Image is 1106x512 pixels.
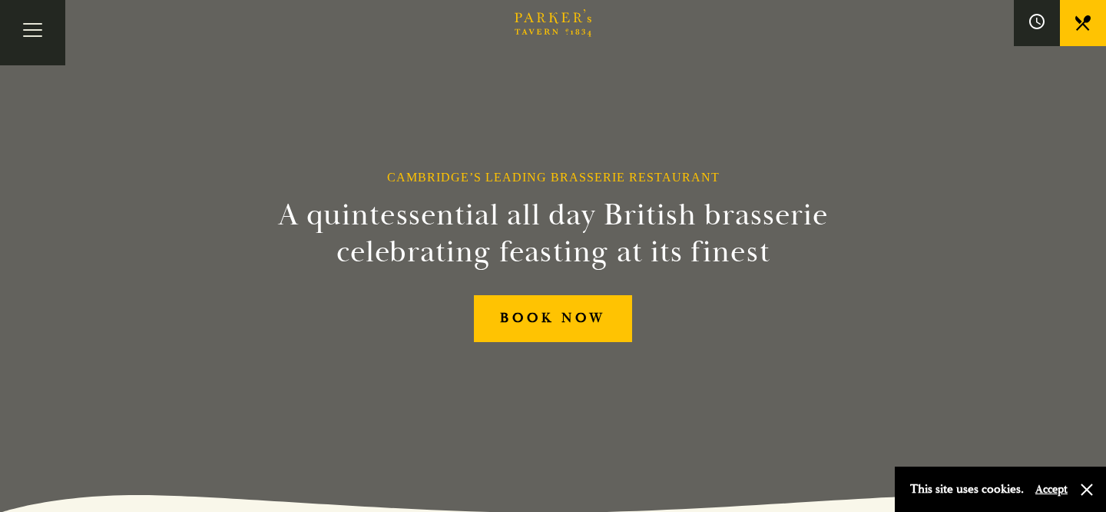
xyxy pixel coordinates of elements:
p: This site uses cookies. [910,478,1024,500]
h1: Cambridge’s Leading Brasserie Restaurant [387,170,720,185]
a: BOOK NOW [474,295,632,342]
h2: A quintessential all day British brasserie celebrating feasting at its finest [203,197,903,271]
button: Close and accept [1079,482,1094,497]
button: Accept [1035,482,1068,497]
